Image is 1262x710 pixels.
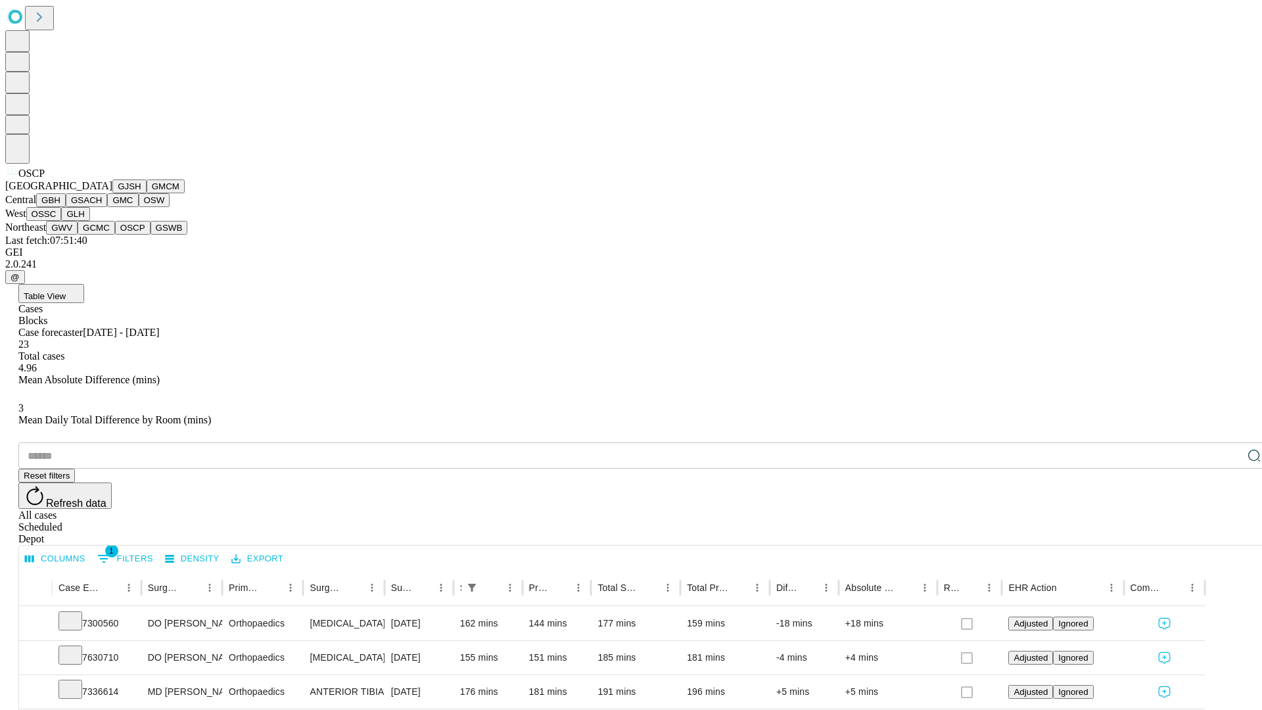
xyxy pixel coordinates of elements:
[391,641,447,674] div: [DATE]
[26,647,45,670] button: Expand
[18,469,75,483] button: Reset filters
[916,579,934,597] button: Menu
[105,544,118,557] span: 1
[845,641,931,674] div: +4 mins
[200,579,219,597] button: Menu
[107,193,138,207] button: GMC
[776,675,832,709] div: +5 mins
[944,582,961,593] div: Resolved in EHR
[18,362,37,373] span: 4.96
[310,675,377,709] div: ANTERIOR TIBIAL TUBERCLEPLASTY
[1014,653,1048,663] span: Adjusted
[18,402,24,414] span: 3
[501,579,519,597] button: Menu
[845,582,896,593] div: Absolute Difference
[529,641,585,674] div: 151 mins
[460,582,461,593] div: Scheduled In Room Duration
[18,483,112,509] button: Refresh data
[310,582,342,593] div: Surgery Name
[730,579,748,597] button: Sort
[36,193,66,207] button: GBH
[659,579,677,597] button: Menu
[687,641,763,674] div: 181 mins
[58,641,135,674] div: 7630710
[139,193,170,207] button: OSW
[391,607,447,640] div: [DATE]
[58,675,135,709] div: 7336614
[597,675,674,709] div: 191 mins
[391,675,447,709] div: [DATE]
[94,548,156,569] button: Show filters
[460,675,516,709] div: 176 mins
[980,579,998,597] button: Menu
[310,641,377,674] div: [MEDICAL_DATA] W/ LABRAL REPAIR
[22,549,89,569] button: Select columns
[310,607,377,640] div: [MEDICAL_DATA] W/ LABRAL REPAIR
[162,549,223,569] button: Density
[897,579,916,597] button: Sort
[229,607,296,640] div: Orthopaedics
[5,222,46,233] span: Northeast
[432,579,450,597] button: Menu
[148,675,216,709] div: MD [PERSON_NAME] Iv [PERSON_NAME]
[529,582,550,593] div: Predicted In Room Duration
[78,221,115,235] button: GCMC
[1131,582,1163,593] div: Comments
[26,613,45,636] button: Expand
[817,579,835,597] button: Menu
[1183,579,1202,597] button: Menu
[1058,579,1077,597] button: Sort
[229,675,296,709] div: Orthopaedics
[5,270,25,284] button: @
[148,641,216,674] div: DO [PERSON_NAME] [PERSON_NAME] Do
[748,579,766,597] button: Menu
[597,641,674,674] div: 185 mins
[962,579,980,597] button: Sort
[5,258,1257,270] div: 2.0.241
[1014,687,1048,697] span: Adjusted
[597,582,639,593] div: Total Scheduled Duration
[687,607,763,640] div: 159 mins
[229,641,296,674] div: Orthopaedics
[799,579,817,597] button: Sort
[5,247,1257,258] div: GEI
[263,579,281,597] button: Sort
[18,339,29,350] span: 23
[18,168,45,179] span: OSCP
[463,579,481,597] div: 1 active filter
[687,675,763,709] div: 196 mins
[26,207,62,221] button: OSSC
[640,579,659,597] button: Sort
[115,221,151,235] button: OSCP
[182,579,200,597] button: Sort
[228,549,287,569] button: Export
[61,207,89,221] button: GLH
[112,179,147,193] button: GJSH
[26,681,45,704] button: Expand
[46,498,106,509] span: Refresh data
[24,471,70,481] span: Reset filters
[1165,579,1183,597] button: Sort
[1058,653,1088,663] span: Ignored
[776,641,832,674] div: -4 mins
[344,579,363,597] button: Sort
[5,180,112,191] span: [GEOGRAPHIC_DATA]
[11,272,20,282] span: @
[58,582,100,593] div: Case Epic Id
[18,374,160,385] span: Mean Absolute Difference (mins)
[551,579,569,597] button: Sort
[1008,582,1056,593] div: EHR Action
[83,327,159,338] span: [DATE] - [DATE]
[120,579,138,597] button: Menu
[776,607,832,640] div: -18 mins
[147,179,185,193] button: GMCM
[687,582,728,593] div: Total Predicted Duration
[1053,651,1093,665] button: Ignored
[569,579,588,597] button: Menu
[463,579,481,597] button: Show filters
[529,607,585,640] div: 144 mins
[1053,617,1093,630] button: Ignored
[5,194,36,205] span: Central
[18,327,83,338] span: Case forecaster
[148,607,216,640] div: DO [PERSON_NAME] [PERSON_NAME] Do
